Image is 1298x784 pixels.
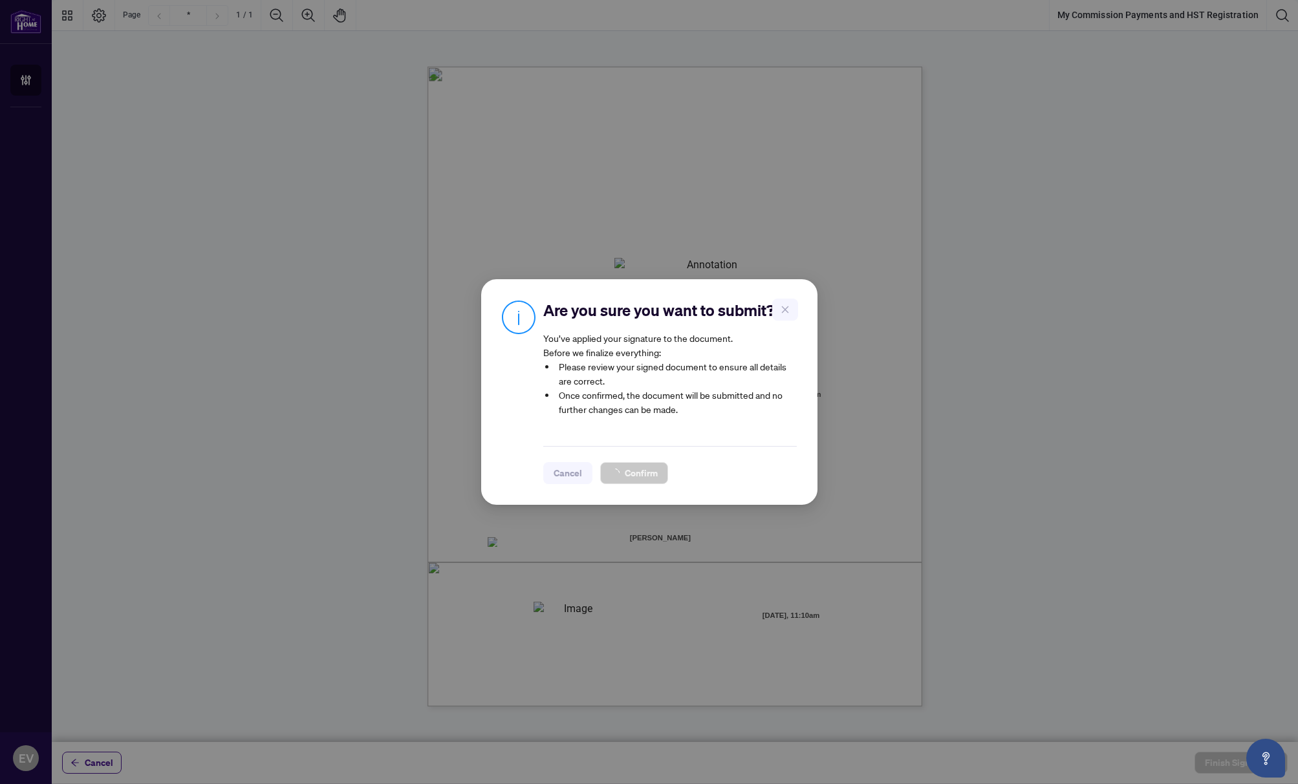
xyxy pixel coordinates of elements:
button: Open asap [1246,739,1285,778]
li: Please review your signed document to ensure all details are correct. [556,359,797,388]
img: Info Icon [502,300,535,334]
button: Confirm [600,462,668,484]
button: Cancel [543,462,592,484]
li: Once confirmed, the document will be submitted and no further changes can be made. [556,388,797,416]
article: You’ve applied your signature to the document. Before we finalize everything: [543,331,797,425]
h2: Are you sure you want to submit? [543,300,797,321]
